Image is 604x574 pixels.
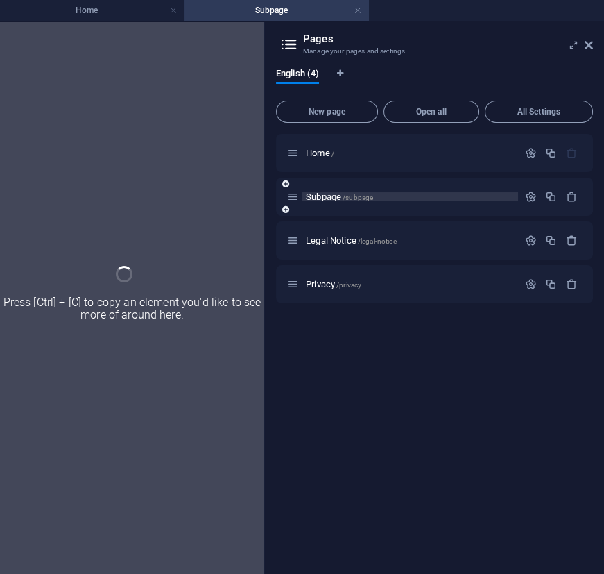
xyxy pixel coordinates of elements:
[306,235,396,246] span: Click to open page
[525,235,537,246] div: Settings
[485,101,593,123] button: All Settings
[358,237,397,245] span: /legal-notice
[276,101,378,123] button: New page
[525,147,537,159] div: Settings
[545,278,557,290] div: Duplicate
[303,33,593,45] h2: Pages
[390,108,473,116] span: Open all
[545,191,557,203] div: Duplicate
[525,191,537,203] div: Settings
[491,108,587,116] span: All Settings
[302,236,518,245] div: Legal Notice/legal-notice
[302,192,518,201] div: Subpage/subpage
[545,147,557,159] div: Duplicate
[383,101,479,123] button: Open all
[525,278,537,290] div: Settings
[276,69,593,95] div: Language Tabs
[566,278,578,290] div: Remove
[302,280,518,289] div: Privacy/privacy
[331,150,334,158] span: /
[545,235,557,246] div: Duplicate
[566,235,578,246] div: Remove
[282,108,372,116] span: New page
[336,281,361,289] span: /privacy
[184,3,369,18] h4: Subpage
[343,194,373,201] span: /subpage
[566,147,578,159] div: The startpage cannot be deleted
[302,149,518,158] div: Home/
[306,148,334,158] span: Click to open page
[276,65,319,85] span: English (4)
[306,279,361,289] span: Click to open page
[566,191,578,203] div: Remove
[306,192,373,202] span: Click to open page
[303,45,565,58] h3: Manage your pages and settings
